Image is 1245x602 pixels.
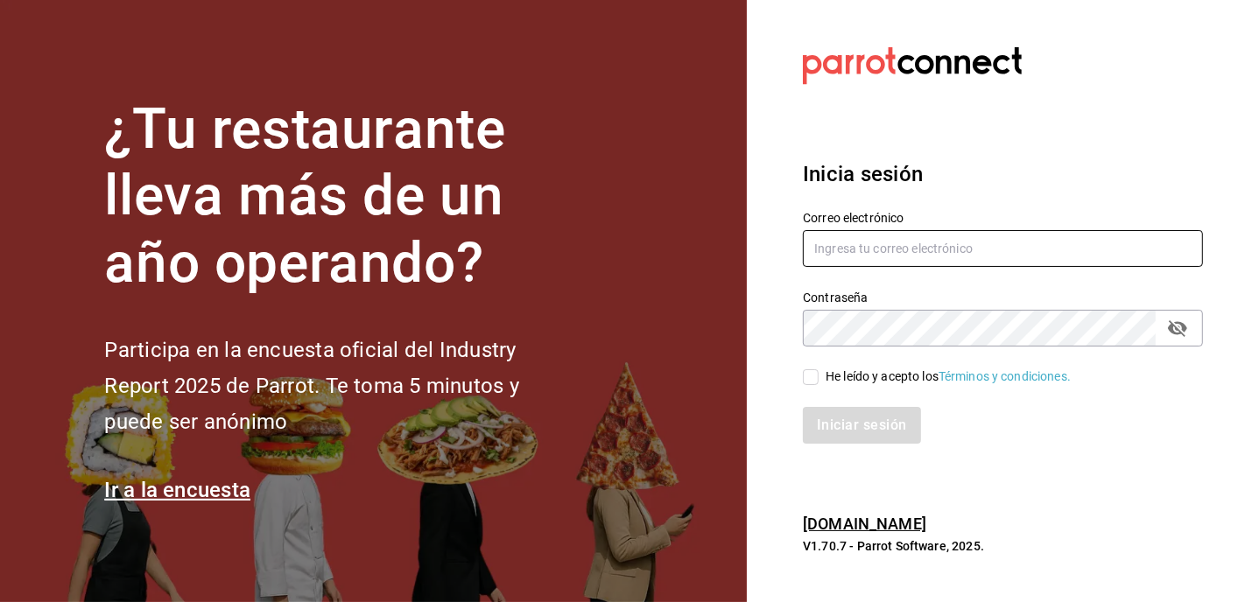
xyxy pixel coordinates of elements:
p: V1.70.7 - Parrot Software, 2025. [803,537,1203,555]
div: He leído y acepto los [826,367,1071,386]
h3: Inicia sesión [803,158,1203,190]
label: Correo electrónico [803,212,1203,224]
label: Contraseña [803,291,1203,304]
a: [DOMAIN_NAME] [803,514,926,533]
a: Términos y condiciones. [939,369,1071,383]
h1: ¿Tu restaurante lleva más de un año operando? [104,96,577,297]
a: Ir a la encuesta [104,478,250,502]
input: Ingresa tu correo electrónico [803,230,1203,267]
h2: Participa en la encuesta oficial del Industry Report 2025 de Parrot. Te toma 5 minutos y puede se... [104,332,577,439]
button: passwordField [1163,313,1192,343]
